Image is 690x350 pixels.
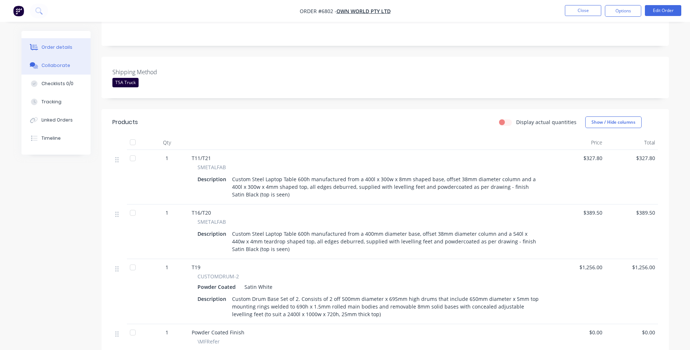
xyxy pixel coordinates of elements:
[198,338,220,345] span: \MFRefer
[585,116,642,128] button: Show / Hide columns
[41,99,61,105] div: Tracking
[555,329,602,336] span: $0.00
[555,209,602,216] span: $389.50
[198,294,229,304] div: Description
[198,228,229,239] div: Description
[192,264,200,271] span: T19
[21,111,91,129] button: Linked Orders
[605,135,658,150] div: Total
[229,228,544,254] div: Custom Steel Laptop Table 600h manufactured from a 400mm diameter base, offset 38mm diameter colu...
[198,218,226,226] span: SMETALFAB
[608,154,655,162] span: $327.80
[516,118,577,126] label: Display actual quantities
[242,282,272,292] div: Satin White
[192,329,244,336] span: Powder Coated Finish
[645,5,681,16] button: Edit Order
[112,68,203,76] label: Shipping Method
[145,135,189,150] div: Qty
[555,263,602,271] span: $1,256.00
[13,5,24,16] img: Factory
[300,8,336,15] span: Order #6802 -
[229,294,544,319] div: Custom Drum Base Set of 2. Consists of 2 off 500mm diameter x 695mm high drums that include 650mm...
[555,154,602,162] span: $327.80
[21,38,91,56] button: Order details
[165,209,168,216] span: 1
[41,135,61,142] div: Timeline
[41,80,73,87] div: Checklists 0/0
[21,93,91,111] button: Tracking
[192,209,211,216] span: T16/T20
[605,5,641,17] button: Options
[553,135,605,150] div: Price
[21,129,91,147] button: Timeline
[198,163,226,171] span: SMETALFAB
[41,62,70,69] div: Collaborate
[565,5,601,16] button: Close
[112,118,138,127] div: Products
[229,174,544,200] div: Custom Steel Laptop Table 600h manufactured from a 400l x 300w x 8mm shaped base, offset 38mm dia...
[112,78,139,87] div: TSA Truck
[165,154,168,162] span: 1
[192,155,211,162] span: T11/T21
[21,75,91,93] button: Checklists 0/0
[608,329,655,336] span: $0.00
[41,44,72,51] div: Order details
[608,209,655,216] span: $389.50
[608,263,655,271] span: $1,256.00
[198,282,239,292] div: Powder Coated
[165,263,168,271] span: 1
[165,329,168,336] span: 1
[198,273,239,280] span: CUSTOMDRUM-2
[198,174,229,184] div: Description
[41,117,73,123] div: Linked Orders
[336,8,391,15] a: Own World Pty Ltd
[21,56,91,75] button: Collaborate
